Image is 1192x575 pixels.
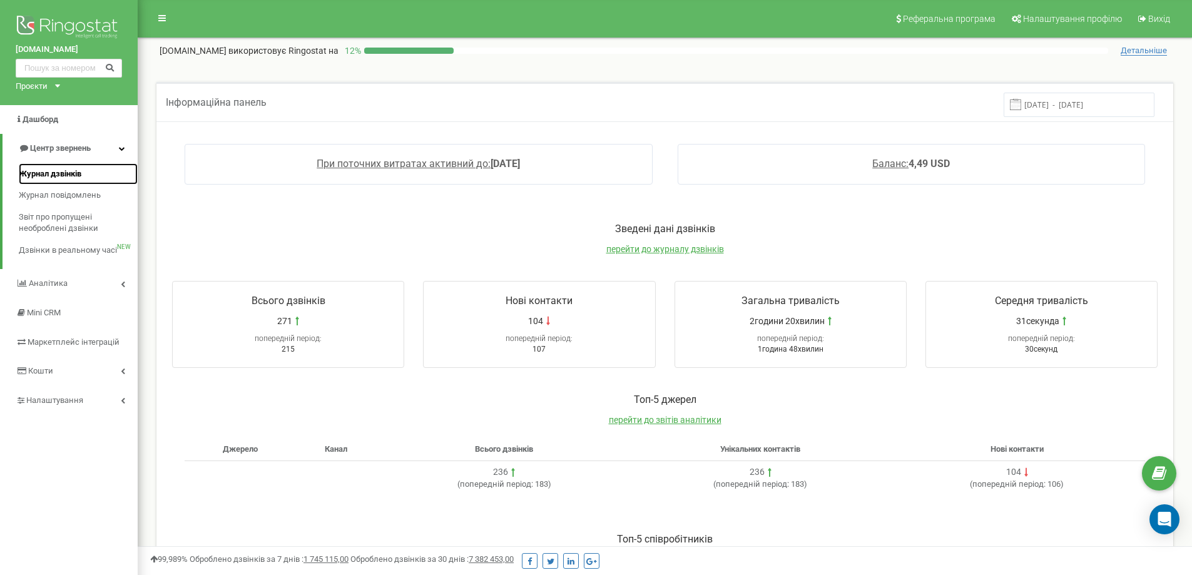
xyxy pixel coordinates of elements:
span: Баланс: [872,158,909,170]
span: 107 [532,345,546,354]
span: 1година 48хвилин [758,345,823,354]
span: 30секунд [1025,345,1057,354]
u: 1 745 115,00 [303,554,349,564]
span: Mini CRM [27,308,61,317]
span: Дзвінки в реальному часі [19,245,117,257]
span: попередній період: [757,334,824,343]
a: Центр звернень [3,134,138,163]
span: Зведені дані дзвінків [615,223,715,235]
a: Баланс:4,49 USD [872,158,950,170]
span: Нові контакти [506,295,573,307]
span: 31секунда [1016,315,1059,327]
span: Оброблено дзвінків за 30 днів : [350,554,514,564]
span: Маркетплейс інтеграцій [28,337,120,347]
span: Аналiтика [29,278,68,288]
span: 2години 20хвилин [750,315,825,327]
span: Центр звернень [30,143,91,153]
a: перейти до журналу дзвінків [606,244,724,254]
span: ( 183 ) [457,479,551,489]
span: Нові контакти [991,444,1044,454]
div: 104 [1006,466,1021,479]
a: Журнал дзвінків [19,163,138,185]
span: 215 [282,345,295,354]
span: 99,989% [150,554,188,564]
span: Унікальних контактів [720,444,800,454]
div: Open Intercom Messenger [1149,504,1179,534]
div: Проєкти [16,81,48,93]
span: ( 183 ) [713,479,807,489]
a: Дзвінки в реальному часіNEW [19,240,138,262]
span: попередній період: [972,479,1046,489]
span: Кошти [28,366,53,375]
div: 236 [750,466,765,479]
span: Детальніше [1121,46,1167,56]
p: 12 % [339,44,364,57]
span: Журнал повідомлень [19,190,101,201]
span: попередній період: [460,479,533,489]
span: Реферальна програма [903,14,996,24]
u: 7 382 453,00 [469,554,514,564]
a: перейти до звітів аналітики [609,415,721,425]
span: Канал [325,444,347,454]
span: Дашборд [23,114,58,124]
p: [DOMAIN_NAME] [160,44,339,57]
span: ( 106 ) [970,479,1064,489]
span: Toп-5 співробітників [617,533,713,545]
span: Всього дзвінків [252,295,325,307]
a: Звіт про пропущені необроблені дзвінки [19,206,138,240]
a: [DOMAIN_NAME] [16,44,122,56]
a: При поточних витратах активний до:[DATE] [317,158,520,170]
div: 236 [493,466,508,479]
span: використовує Ringostat на [228,46,339,56]
span: 271 [277,315,292,327]
span: Журнал дзвінків [19,168,81,180]
span: Інформаційна панель [166,96,267,108]
span: При поточних витратах активний до: [317,158,491,170]
span: Налаштування [26,395,83,405]
span: Оброблено дзвінків за 7 днів : [190,554,349,564]
span: попередній період: [255,334,322,343]
span: Загальна тривалість [741,295,840,307]
span: Звіт про пропущені необроблені дзвінки [19,211,131,235]
span: попередній період: [1008,334,1075,343]
span: Середня тривалість [995,295,1088,307]
span: 104 [528,315,543,327]
span: Toп-5 джерел [634,394,696,405]
span: попередній період: [716,479,789,489]
a: Журнал повідомлень [19,185,138,206]
span: попередній період: [506,334,573,343]
span: Налаштування профілю [1023,14,1122,24]
input: Пошук за номером [16,59,122,78]
img: Ringostat logo [16,13,122,44]
span: Вихід [1148,14,1170,24]
span: Всього дзвінків [475,444,533,454]
span: Джерело [223,444,258,454]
